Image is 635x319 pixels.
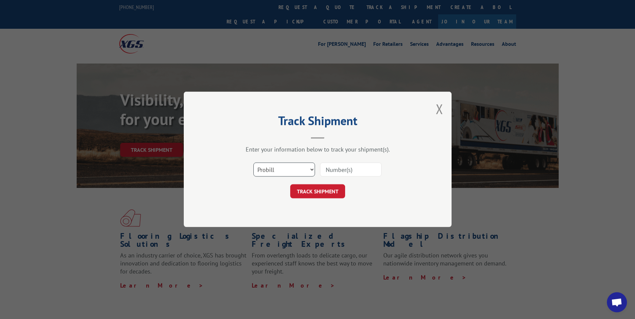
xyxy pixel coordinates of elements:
[217,116,418,129] h2: Track Shipment
[217,146,418,153] div: Enter your information below to track your shipment(s).
[320,163,382,177] input: Number(s)
[290,185,345,199] button: TRACK SHIPMENT
[436,100,443,118] button: Close modal
[607,292,627,312] div: Open chat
